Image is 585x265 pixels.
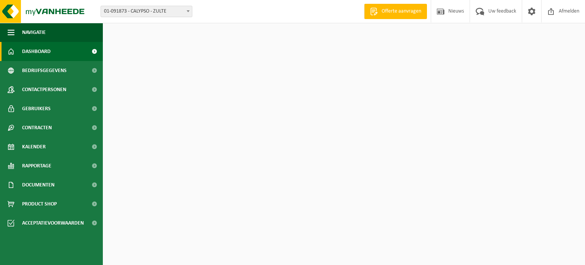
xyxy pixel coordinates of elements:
[22,42,51,61] span: Dashboard
[364,4,427,19] a: Offerte aanvragen
[22,194,57,214] span: Product Shop
[22,137,46,156] span: Kalender
[22,175,54,194] span: Documenten
[380,8,423,15] span: Offerte aanvragen
[22,80,66,99] span: Contactpersonen
[22,61,67,80] span: Bedrijfsgegevens
[22,156,51,175] span: Rapportage
[22,214,84,233] span: Acceptatievoorwaarden
[101,6,192,17] span: 01-091873 - CALYPSO - ZULTE
[22,99,51,118] span: Gebruikers
[22,118,52,137] span: Contracten
[22,23,46,42] span: Navigatie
